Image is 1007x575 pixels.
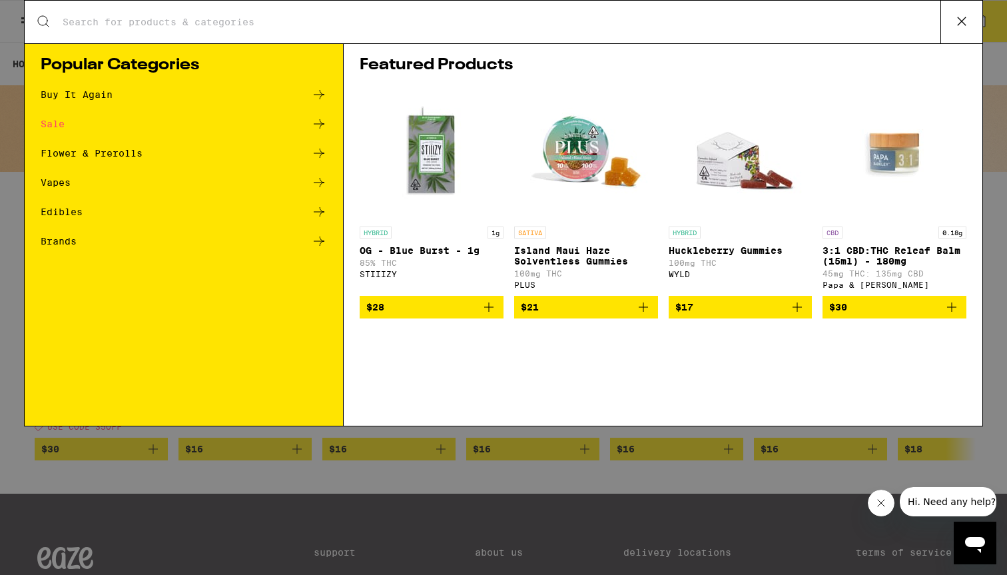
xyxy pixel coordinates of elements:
p: HYBRID [669,227,701,239]
iframe: Close message [868,490,894,516]
button: Add to bag [360,296,504,318]
a: Open page for Huckleberry Gummies from WYLD [669,87,813,296]
span: $28 [366,302,384,312]
a: Flower & Prerolls [41,145,327,161]
p: SATIVA [514,227,546,239]
input: Search for products & categories [62,16,940,28]
div: Brands [41,237,77,246]
a: Sale [41,116,327,132]
p: Island Maui Haze Solventless Gummies [514,245,658,267]
p: OG - Blue Burst - 1g [360,245,504,256]
img: Papa & Barkley - 3:1 CBD:THC Releaf Balm (15ml) - 180mg [828,87,961,220]
p: 100mg THC [514,269,658,278]
a: Open page for OG - Blue Burst - 1g from STIIIZY [360,87,504,296]
p: 100mg THC [669,259,813,267]
div: Flower & Prerolls [41,149,143,158]
img: WYLD - Huckleberry Gummies [673,87,807,220]
div: Sale [41,119,65,129]
a: Buy It Again [41,87,327,103]
p: CBD [823,227,842,239]
p: 0.18g [938,227,966,239]
h1: Popular Categories [41,57,327,73]
div: Edibles [41,207,83,217]
a: Open page for Island Maui Haze Solventless Gummies from PLUS [514,87,658,296]
button: Add to bag [514,296,658,318]
div: WYLD [669,270,813,279]
span: $21 [521,302,539,312]
span: $17 [675,302,693,312]
img: STIIIZY - OG - Blue Burst - 1g [365,87,498,220]
a: Open page for 3:1 CBD:THC Releaf Balm (15ml) - 180mg from Papa & Barkley [823,87,966,296]
div: Vapes [41,178,71,187]
div: PLUS [514,281,658,289]
iframe: Button to launch messaging window [954,522,996,564]
div: Buy It Again [41,90,113,99]
p: 45mg THC: 135mg CBD [823,269,966,278]
img: PLUS - Island Maui Haze Solventless Gummies [519,87,653,220]
p: HYBRID [360,227,392,239]
button: Add to bag [669,296,813,318]
div: Papa & [PERSON_NAME] [823,281,966,289]
a: Brands [41,233,327,249]
div: STIIIZY [360,270,504,279]
h1: Featured Products [360,57,966,73]
span: $30 [829,302,847,312]
a: Vapes [41,175,327,191]
p: 3:1 CBD:THC Releaf Balm (15ml) - 180mg [823,245,966,267]
p: 85% THC [360,259,504,267]
a: Edibles [41,204,327,220]
iframe: Message from company [900,487,996,516]
p: 1g [488,227,504,239]
p: Huckleberry Gummies [669,245,813,256]
button: Add to bag [823,296,966,318]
